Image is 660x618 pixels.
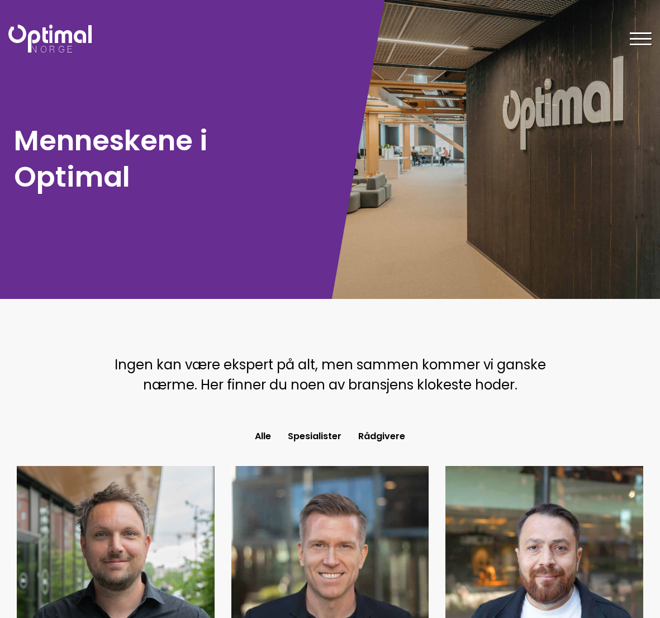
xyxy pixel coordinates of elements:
button: Rådgivere [350,426,414,446]
h1: Menneskene i Optimal [14,122,325,195]
button: Alle [246,426,279,446]
img: Optimal Norge [8,25,92,53]
span: Ingen kan være ekspert på alt, men sammen kommer vi ganske nærme. Her finner du noen av bransjens... [115,355,546,394]
button: Spesialister [279,426,350,446]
